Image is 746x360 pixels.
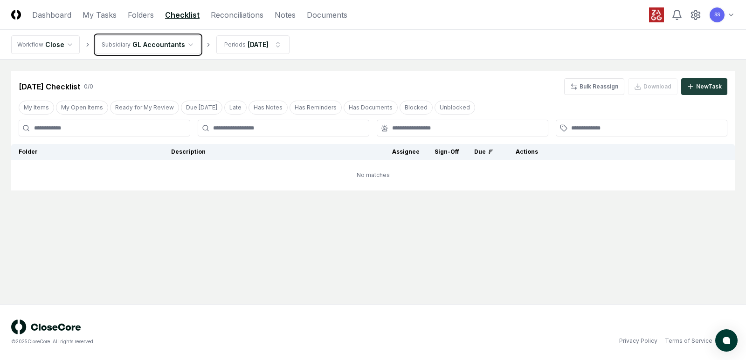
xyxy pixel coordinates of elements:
[508,148,727,156] div: Actions
[474,148,493,156] div: Due
[19,81,80,92] div: [DATE] Checklist
[665,337,712,345] a: Terms of Service
[216,35,290,54] button: Periods[DATE]
[128,9,154,20] a: Folders
[11,319,81,334] img: logo
[110,101,179,115] button: Ready for My Review
[224,41,246,49] div: Periods
[32,9,71,20] a: Dashboard
[385,144,427,160] th: Assignee
[344,101,398,115] button: Has Documents
[681,78,727,95] button: NewTask
[211,9,263,20] a: Reconciliations
[84,82,93,91] div: 0 / 0
[165,9,200,20] a: Checklist
[17,41,43,49] div: Workflow
[564,78,624,95] button: Bulk Reassign
[181,101,222,115] button: Due Today
[275,9,296,20] a: Notes
[19,101,54,115] button: My Items
[11,338,373,345] div: © 2025 CloseCore. All rights reserved.
[435,101,475,115] button: Unblocked
[715,329,738,352] button: atlas-launcher
[224,101,247,115] button: Late
[400,101,433,115] button: Blocked
[649,7,664,22] img: ZAGG logo
[249,101,288,115] button: Has Notes
[11,10,21,20] img: Logo
[307,9,347,20] a: Documents
[696,82,722,91] div: New Task
[427,144,467,160] th: Sign-Off
[714,11,720,18] span: SS
[102,41,131,49] div: Subsidiary
[83,9,117,20] a: My Tasks
[11,35,290,54] nav: breadcrumb
[619,337,657,345] a: Privacy Policy
[709,7,725,23] button: SS
[11,160,735,190] td: No matches
[248,40,269,49] div: [DATE]
[164,144,385,160] th: Description
[11,144,164,160] th: Folder
[56,101,108,115] button: My Open Items
[290,101,342,115] button: Has Reminders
